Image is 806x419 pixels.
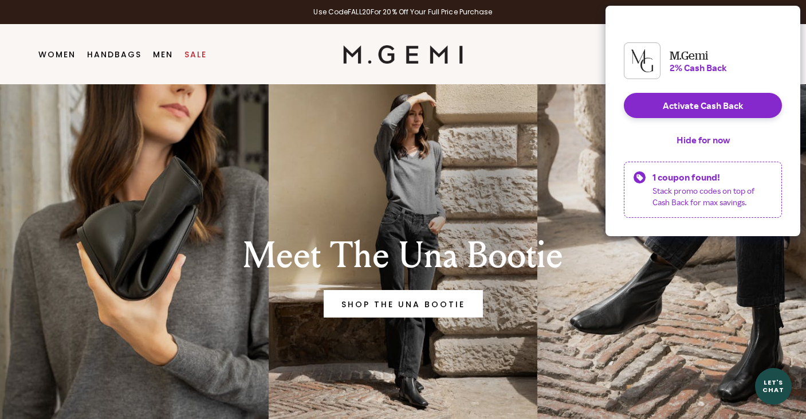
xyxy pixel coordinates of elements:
a: Men [153,50,173,59]
strong: FALL20 [348,7,371,17]
a: Handbags [87,50,141,59]
a: Banner primary button [324,290,483,318]
a: Sale [184,50,207,59]
img: M.Gemi [343,45,463,64]
div: Meet The Una Bootie [191,235,616,276]
div: Let's Chat [755,379,792,393]
a: Women [38,50,76,59]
